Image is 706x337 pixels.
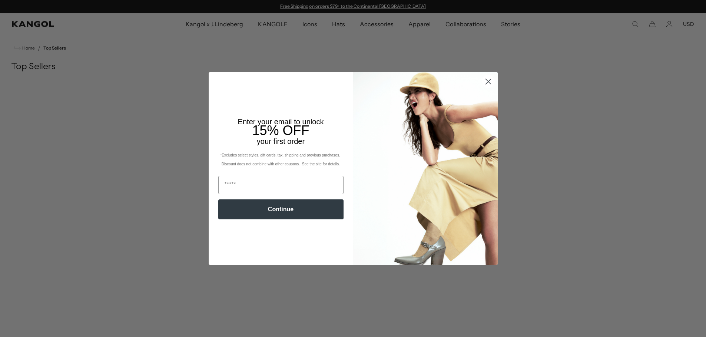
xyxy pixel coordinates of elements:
span: *Excludes select styles, gift cards, tax, shipping and previous purchases. Discount does not comb... [220,153,341,166]
img: 93be19ad-e773-4382-80b9-c9d740c9197f.jpeg [353,72,498,264]
button: Close dialog [482,75,495,88]
span: 15% OFF [252,123,309,138]
span: Enter your email to unlock [238,118,324,126]
button: Continue [218,199,344,219]
input: Email [218,176,344,194]
span: your first order [257,137,305,145]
